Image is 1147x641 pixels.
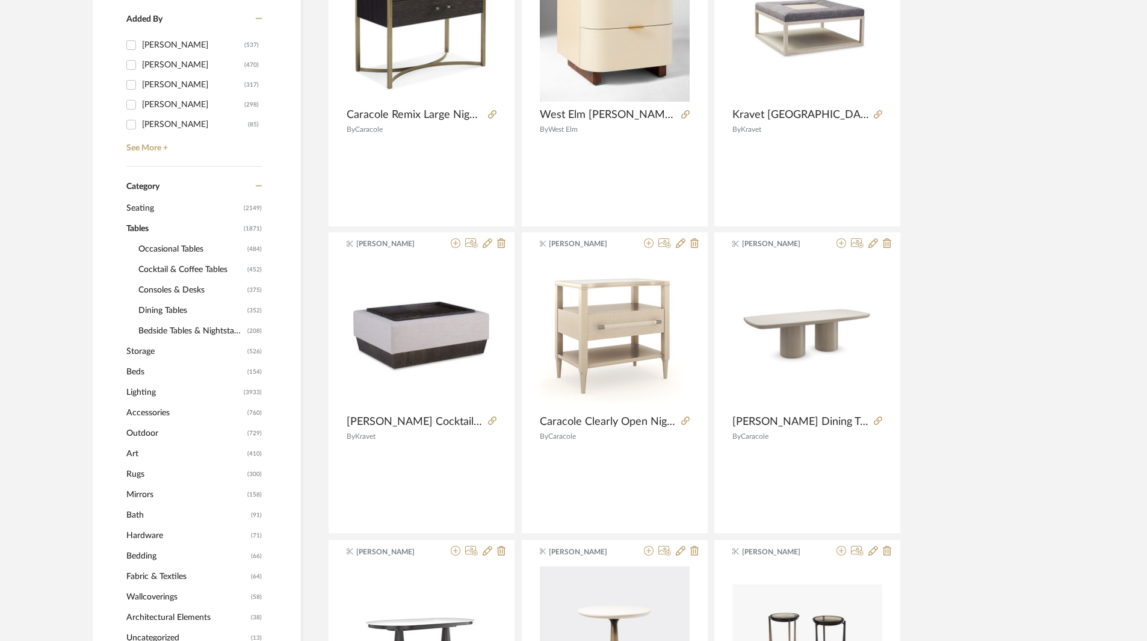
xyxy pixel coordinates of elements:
span: Kravet [GEOGRAPHIC_DATA] Ottoman 42SQ19H #FS987-SO [732,108,869,122]
span: (526) [247,342,262,361]
span: By [347,433,355,440]
div: [PERSON_NAME] [142,36,244,55]
span: Tables [126,218,241,239]
div: (85) [248,115,259,134]
span: [PERSON_NAME] [549,547,625,557]
span: [PERSON_NAME] [356,238,432,249]
span: (760) [247,403,262,423]
span: [PERSON_NAME] [742,238,818,249]
span: Cocktail & Coffee Tables [138,259,244,280]
span: Storage [126,341,244,362]
span: (208) [247,321,262,341]
div: [PERSON_NAME] [142,115,248,134]
div: (537) [244,36,259,55]
span: (1871) [244,219,262,238]
span: (158) [247,485,262,504]
span: [PERSON_NAME] [549,238,625,249]
div: [PERSON_NAME] [142,95,244,114]
span: Consoles & Desks [138,280,244,300]
span: Bedding [126,546,248,566]
span: Caracole [548,433,576,440]
span: Mirrors [126,485,244,505]
span: Beds [126,362,244,382]
span: (71) [251,526,262,545]
span: Caracole Remix Large Nightstsand 33W18D28H #M113-019-061 [347,108,483,122]
span: [PERSON_NAME] Cocktail Ottoman 42SQ17H #FS564-O.COCKTAIL [347,415,483,429]
span: [PERSON_NAME] Dining Table 106W46D30H #M152-023-202 [732,415,869,429]
span: Outdoor [126,423,244,444]
span: Wallcoverings [126,587,248,607]
span: Occasional Tables [138,239,244,259]
span: Dining Tables [138,300,244,321]
span: By [347,126,355,133]
span: Category [126,182,159,192]
img: Caracole Clearly Open Nightstand 24W18D28H #CLA-020-063 [540,264,690,402]
span: [PERSON_NAME] [742,547,818,557]
span: [PERSON_NAME] [356,547,432,557]
span: Rugs [126,464,244,485]
span: (352) [247,301,262,320]
span: (66) [251,547,262,566]
div: [PERSON_NAME] [142,55,244,75]
span: By [732,126,741,133]
span: (154) [247,362,262,382]
span: (64) [251,567,262,586]
span: Caracole [741,433,768,440]
span: West Elm [548,126,578,133]
span: (2149) [244,199,262,218]
span: (58) [251,587,262,607]
span: By [732,433,741,440]
span: Fabric & Textiles [126,566,248,587]
span: Accessories [126,403,244,423]
span: (729) [247,424,262,443]
span: Bedside Tables & Nightstands [138,321,244,341]
span: (375) [247,280,262,300]
span: (452) [247,260,262,279]
img: Caracole Santorini Dining Table 106W46D30H #M152-023-202 [732,293,882,374]
span: (3933) [244,383,262,402]
span: By [540,126,548,133]
span: Caracole Clearly Open Nightstand 24W18D28H #CLA-020-063 [540,415,676,429]
span: West Elm [PERSON_NAME] Nightstand 20W19D20H [540,108,676,122]
span: (38) [251,608,262,627]
span: (91) [251,506,262,525]
span: Seating [126,198,241,218]
span: (484) [247,240,262,259]
span: Art [126,444,244,464]
span: (410) [247,444,262,463]
span: By [540,433,548,440]
div: (298) [244,95,259,114]
span: Architectural Elements [126,607,248,628]
span: Bath [126,505,248,525]
span: Added By [126,15,162,23]
span: Caracole [355,126,383,133]
span: Kravet [355,433,376,440]
div: (317) [244,75,259,94]
span: (300) [247,465,262,484]
span: Hardware [126,525,248,546]
img: Kravet Garrett Cocktail Ottoman 42SQ17H #FS564-O.COCKTAIL [347,258,496,408]
div: (470) [244,55,259,75]
a: See More + [123,134,262,153]
span: Kravet [741,126,761,133]
span: Lighting [126,382,241,403]
div: [PERSON_NAME] [142,75,244,94]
